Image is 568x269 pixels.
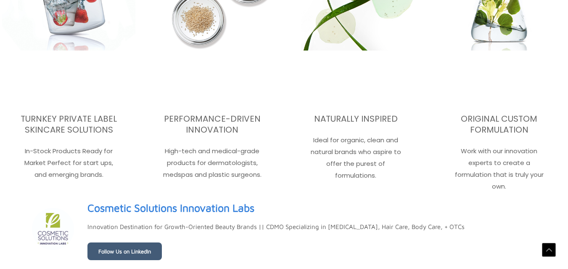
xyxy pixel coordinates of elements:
[289,113,423,124] h3: NATURALLY INSPIRED
[87,221,465,233] p: Innovation Destination for Growth-Oriented Beauty Brands || CDMO Specializing in [MEDICAL_DATA], ...
[433,145,566,192] p: Work with our innovation experts to create a formulation that is truly your own.
[145,113,279,135] h3: PERFORMANCE-DRIVEN INNOVATION
[87,242,162,260] a: Follow Us on LinkedIn
[289,134,423,181] p: Ideal for organic, clean and natural brands who aspire to offer the purest of formulations.
[2,145,135,181] p: In-Stock Products Ready for Market Perfect for start ups, and emerging brands.
[433,113,566,135] h3: ORIGINAL CUSTOM FORMULATION
[87,198,254,218] a: View page on LinkedIn
[32,208,74,250] img: sk-header-picture
[145,145,279,181] p: High-tech and medical-grade products for dermatologists, medspas and plastic surgeons.
[2,113,135,135] h3: TURNKEY PRIVATE LABEL SKINCARE SOLUTIONS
